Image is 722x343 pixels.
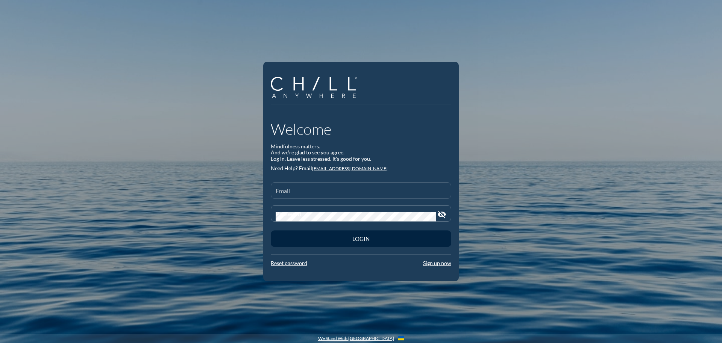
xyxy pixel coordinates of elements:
[271,120,451,138] h1: Welcome
[423,260,451,266] a: Sign up now
[312,166,388,171] a: [EMAIL_ADDRESS][DOMAIN_NAME]
[271,143,451,162] div: Mindfulness matters. And we’re glad to see you agree. Log in. Leave less stressed. It’s good for ...
[318,336,394,341] a: We Stand With [GEOGRAPHIC_DATA]
[284,235,438,242] div: Login
[398,336,404,340] img: Flag_of_Ukraine.1aeecd60.svg
[276,212,436,221] input: Password
[271,165,312,171] span: Need Help? Email
[271,230,451,247] button: Login
[271,77,363,99] a: Company Logo
[271,260,307,266] a: Reset password
[276,189,446,198] input: Email
[271,77,357,98] img: Company Logo
[437,210,446,219] i: visibility_off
